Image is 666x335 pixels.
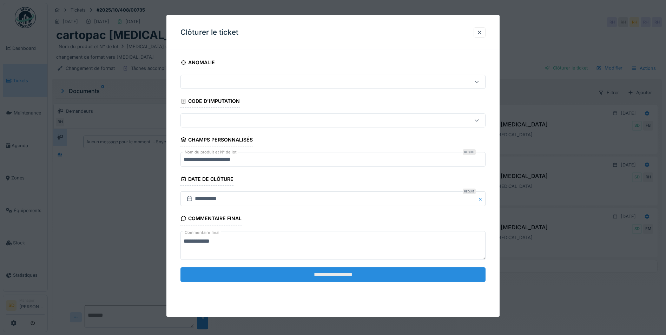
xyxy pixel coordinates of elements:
button: Close [478,191,486,206]
div: Code d'imputation [180,96,240,108]
h3: Clôturer le ticket [180,28,238,37]
div: Champs personnalisés [180,134,253,146]
label: Nom du produit et N° de lot [183,149,238,155]
label: Commentaire final [183,228,221,237]
div: Commentaire final [180,213,242,225]
div: Requis [463,149,476,155]
div: Anomalie [180,57,215,69]
div: Date de clôture [180,174,233,186]
div: Requis [463,189,476,194]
